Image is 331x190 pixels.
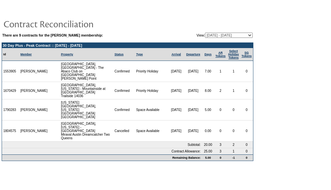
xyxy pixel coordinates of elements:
td: 0 [240,82,253,99]
a: Member [20,53,32,56]
a: SGTokens [242,51,252,58]
td: Space Available [135,99,168,121]
td: 5.00 [202,99,214,121]
a: Status [115,53,124,56]
td: Remaining Balance: [2,154,202,161]
td: 1 [227,82,241,99]
td: 0 [214,99,227,121]
td: View: [163,33,253,38]
td: 20.00 [202,142,214,148]
td: Contract Allowance: [2,148,202,154]
td: Confirmed [113,61,135,82]
td: 2 [214,82,227,99]
a: Select HolidayTokens [228,49,239,59]
td: 3 [214,142,227,148]
td: [GEOGRAPHIC_DATA], [US_STATE] - [GEOGRAPHIC_DATA] Miraval Austin Dreamcatcher Two Queens [60,121,113,142]
td: 1670429 [2,82,19,99]
td: 25.00 [202,148,214,154]
td: [DATE] [168,61,185,82]
a: Property [61,53,73,56]
td: [DATE] [185,99,202,121]
td: [PERSON_NAME] [19,82,49,99]
td: Subtotal: [2,142,202,148]
td: Priority Holiday [135,61,168,82]
img: pgTtlContractReconciliation.gif [3,17,135,30]
td: [DATE] [168,82,185,99]
td: 0 [227,121,241,142]
b: There are 9 contracts for the [PERSON_NAME] membership: [2,33,103,37]
td: 0 [240,154,253,161]
a: Type [136,53,143,56]
td: 1553905 [2,61,19,82]
td: 8.00 [202,82,214,99]
td: [DATE] [185,82,202,99]
td: Confirmed [113,99,135,121]
td: [PERSON_NAME] [19,121,49,142]
td: Space Available [135,121,168,142]
td: 0 [240,121,253,142]
td: 3 [214,148,227,154]
td: 0 [214,154,227,161]
td: 1804575 [2,121,19,142]
td: 0.00 [202,121,214,142]
td: 7.00 [202,61,214,82]
td: 1 [227,61,241,82]
td: 1 [214,61,227,82]
td: 30 Day Plus - Peak Contract :: [DATE] - [DATE] [2,43,253,48]
a: ARTokens [216,51,226,58]
td: [PERSON_NAME] [19,61,49,82]
td: 0 [240,148,253,154]
a: Days [204,53,212,56]
td: [DATE] [185,61,202,82]
td: Confirmed [113,82,135,99]
td: Id [2,48,19,61]
td: 1790283 [2,99,19,121]
td: -1 [227,154,241,161]
td: [GEOGRAPHIC_DATA], [GEOGRAPHIC_DATA] - The Abaco Club on [GEOGRAPHIC_DATA] [PERSON_NAME] Point [60,61,113,82]
td: 5.00 [202,154,214,161]
td: 0 [227,99,241,121]
td: 0 [240,142,253,148]
td: [DATE] [185,121,202,142]
td: [DATE] [168,121,185,142]
td: 2 [227,142,241,148]
td: [GEOGRAPHIC_DATA], [US_STATE] - Mountainside at [GEOGRAPHIC_DATA] Trailside 14036 [60,82,113,99]
a: Departure [186,53,200,56]
td: [PERSON_NAME] [19,99,49,121]
td: Priority Holiday [135,82,168,99]
td: 0 [240,61,253,82]
td: 0 [214,121,227,142]
td: [DATE] [168,99,185,121]
td: Cancelled [113,121,135,142]
td: 0 [240,99,253,121]
td: 1 [227,148,241,154]
td: [US_STATE][GEOGRAPHIC_DATA], [US_STATE][GEOGRAPHIC_DATA] [GEOGRAPHIC_DATA] [60,99,113,121]
a: Arrival [171,53,181,56]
